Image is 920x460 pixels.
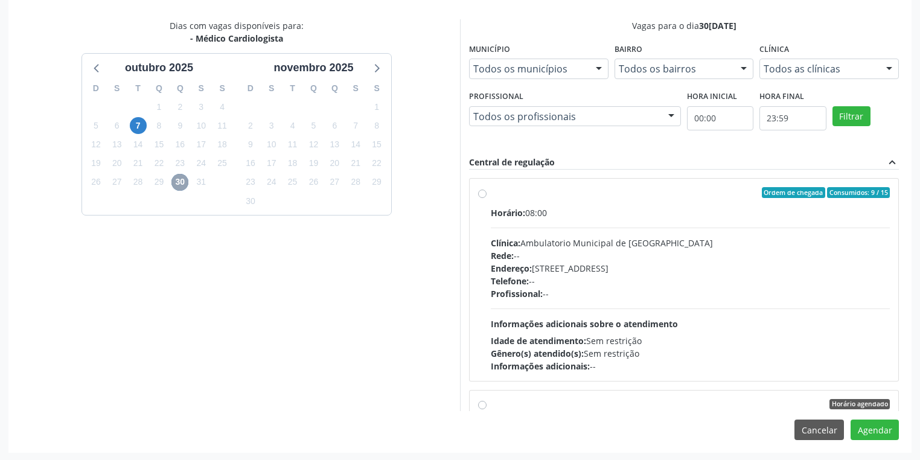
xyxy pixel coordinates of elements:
span: sábado, 11 de outubro de 2025 [214,117,231,134]
span: sexta-feira, 28 de novembro de 2025 [347,174,364,191]
span: domingo, 26 de outubro de 2025 [88,174,104,191]
span: Endereço: [491,263,532,274]
span: quarta-feira, 19 de novembro de 2025 [305,155,322,172]
div: Central de regulação [469,156,555,169]
div: S [366,79,388,98]
span: Consumidos: 9 / 15 [827,187,890,198]
div: T [127,79,149,98]
span: quarta-feira, 1 de outubro de 2025 [150,98,167,115]
span: Clínica: [491,237,520,249]
div: -- [491,275,890,287]
span: sábado, 4 de outubro de 2025 [214,98,231,115]
span: quinta-feira, 30 de outubro de 2025 [171,174,188,191]
span: domingo, 9 de novembro de 2025 [242,136,259,153]
span: sexta-feira, 3 de outubro de 2025 [193,98,209,115]
span: domingo, 2 de novembro de 2025 [242,117,259,134]
div: D [240,79,261,98]
span: sexta-feira, 31 de outubro de 2025 [193,174,209,191]
span: Todos os bairros [619,63,729,75]
div: Sem restrição [491,334,890,347]
div: S [191,79,212,98]
span: quarta-feira, 5 de novembro de 2025 [305,117,322,134]
span: quinta-feira, 23 de outubro de 2025 [171,155,188,172]
span: segunda-feira, 13 de outubro de 2025 [109,136,126,153]
div: T [282,79,303,98]
span: terça-feira, 25 de novembro de 2025 [284,174,301,191]
span: quinta-feira, 9 de outubro de 2025 [171,117,188,134]
span: terça-feira, 18 de novembro de 2025 [284,155,301,172]
div: Sem restrição [491,347,890,360]
span: terça-feira, 14 de outubro de 2025 [130,136,147,153]
input: Selecione o horário [687,106,753,130]
span: sábado, 18 de outubro de 2025 [214,136,231,153]
div: Dias com vagas disponíveis para: [170,19,304,45]
span: sábado, 15 de novembro de 2025 [368,136,385,153]
span: Rede: [491,250,514,261]
span: Horário agendado [829,399,890,410]
label: Profissional [469,88,523,106]
label: Hora final [759,88,804,106]
span: 30[DATE] [699,20,736,31]
div: S [345,79,366,98]
div: -- [491,249,890,262]
span: domingo, 16 de novembro de 2025 [242,155,259,172]
span: sexta-feira, 10 de outubro de 2025 [193,117,209,134]
div: Q [303,79,324,98]
div: Vagas para o dia [469,19,899,32]
button: Cancelar [794,420,844,440]
span: Todos os municípios [473,63,584,75]
span: Informações adicionais sobre o atendimento [491,318,678,330]
span: sábado, 25 de outubro de 2025 [214,155,231,172]
span: sexta-feira, 24 de outubro de 2025 [193,155,209,172]
div: Q [324,79,345,98]
i: expand_less [886,156,899,169]
div: D [86,79,107,98]
span: segunda-feira, 10 de novembro de 2025 [263,136,280,153]
div: novembro 2025 [269,60,358,76]
span: quarta-feira, 15 de outubro de 2025 [150,136,167,153]
span: Gênero(s) atendido(s): [491,348,584,359]
span: quinta-feira, 27 de novembro de 2025 [326,174,343,191]
span: quarta-feira, 12 de novembro de 2025 [305,136,322,153]
label: Bairro [615,40,642,59]
span: Todos os profissionais [473,110,656,123]
span: terça-feira, 28 de outubro de 2025 [130,174,147,191]
span: sábado, 22 de novembro de 2025 [368,155,385,172]
span: segunda-feira, 20 de outubro de 2025 [109,155,126,172]
label: Município [469,40,510,59]
div: -- [491,360,890,372]
label: Hora inicial [687,88,737,106]
span: sexta-feira, 7 de novembro de 2025 [347,117,364,134]
span: terça-feira, 11 de novembro de 2025 [284,136,301,153]
span: terça-feira, 21 de outubro de 2025 [130,155,147,172]
label: Clínica [759,40,789,59]
span: Ordem de chegada [762,187,825,198]
div: -- [491,287,890,300]
span: domingo, 30 de novembro de 2025 [242,193,259,209]
span: sexta-feira, 21 de novembro de 2025 [347,155,364,172]
span: sábado, 1 de novembro de 2025 [368,98,385,115]
span: quinta-feira, 20 de novembro de 2025 [326,155,343,172]
span: quarta-feira, 26 de novembro de 2025 [305,174,322,191]
span: sábado, 29 de novembro de 2025 [368,174,385,191]
div: S [212,79,233,98]
span: segunda-feira, 27 de outubro de 2025 [109,174,126,191]
div: - Médico Cardiologista [170,32,304,45]
span: quarta-feira, 8 de outubro de 2025 [150,117,167,134]
span: sexta-feira, 14 de novembro de 2025 [347,136,364,153]
span: domingo, 23 de novembro de 2025 [242,174,259,191]
div: 08:00 [491,206,890,219]
span: Todos as clínicas [764,63,874,75]
span: domingo, 19 de outubro de 2025 [88,155,104,172]
span: sábado, 8 de novembro de 2025 [368,117,385,134]
span: quarta-feira, 22 de outubro de 2025 [150,155,167,172]
span: Profissional: [491,288,543,299]
span: quarta-feira, 29 de outubro de 2025 [150,174,167,191]
span: quinta-feira, 13 de novembro de 2025 [326,136,343,153]
div: Ambulatorio Municipal de [GEOGRAPHIC_DATA] [491,237,890,249]
input: Selecione o horário [759,106,826,130]
span: Horário: [491,207,525,219]
span: quinta-feira, 6 de novembro de 2025 [326,117,343,134]
div: S [261,79,282,98]
button: Agendar [851,420,899,440]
